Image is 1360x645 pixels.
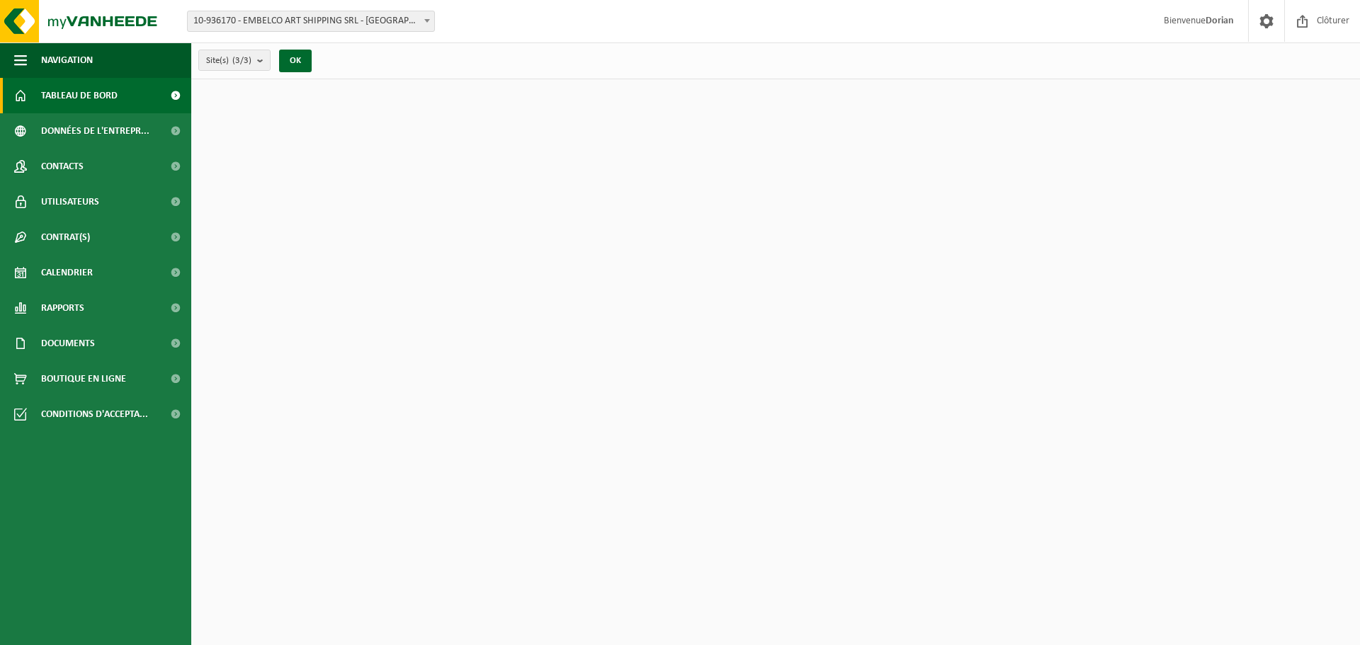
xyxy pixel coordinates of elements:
[206,50,251,72] span: Site(s)
[41,149,84,184] span: Contacts
[41,361,126,396] span: Boutique en ligne
[232,56,251,65] count: (3/3)
[279,50,312,72] button: OK
[188,11,434,31] span: 10-936170 - EMBELCO ART SHIPPING SRL - ETTERBEEK
[41,113,149,149] span: Données de l'entrepr...
[41,290,84,326] span: Rapports
[41,184,99,219] span: Utilisateurs
[198,50,271,71] button: Site(s)(3/3)
[41,42,93,78] span: Navigation
[41,255,93,290] span: Calendrier
[1206,16,1234,26] strong: Dorian
[41,78,118,113] span: Tableau de bord
[41,396,148,432] span: Conditions d'accepta...
[41,326,95,361] span: Documents
[187,11,435,32] span: 10-936170 - EMBELCO ART SHIPPING SRL - ETTERBEEK
[41,219,90,255] span: Contrat(s)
